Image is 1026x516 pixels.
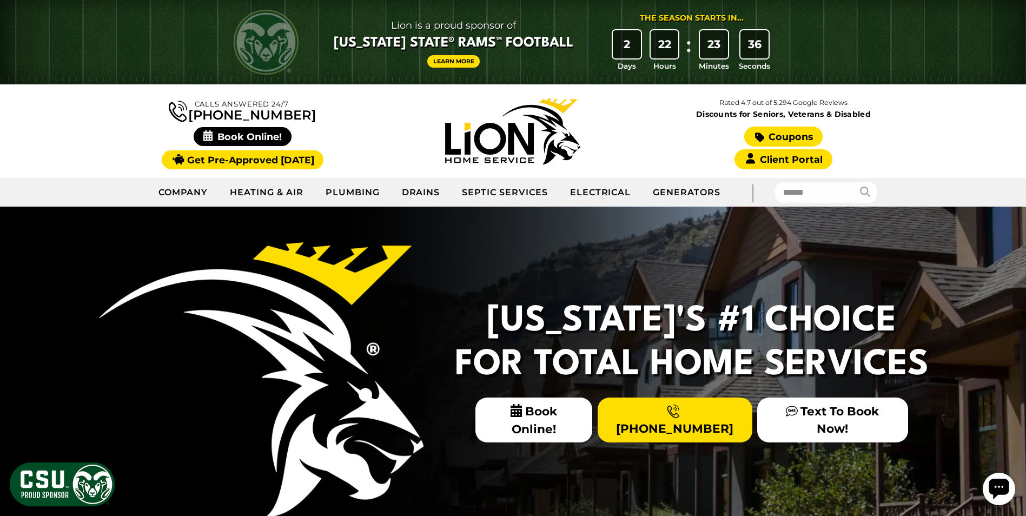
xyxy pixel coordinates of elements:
[683,30,694,72] div: :
[148,179,220,206] a: Company
[739,61,770,71] span: Seconds
[651,30,679,58] div: 22
[648,97,918,109] p: Rated 4.7 out of 5,294 Google Reviews
[757,398,908,442] a: Text To Book Now!
[334,34,573,52] span: [US_STATE] State® Rams™ Football
[451,179,559,206] a: Septic Services
[734,149,832,169] a: Client Portal
[219,179,314,206] a: Heating & Air
[391,179,452,206] a: Drains
[653,61,676,71] span: Hours
[642,179,731,206] a: Generators
[559,179,643,206] a: Electrical
[448,300,935,387] h2: [US_STATE]'s #1 Choice For Total Home Services
[651,110,917,118] span: Discounts for Seniors, Veterans & Disabled
[427,55,480,68] a: Learn More
[475,398,593,442] span: Book Online!
[731,178,775,207] div: |
[640,12,744,24] div: The Season Starts in...
[162,150,323,169] a: Get Pre-Approved [DATE]
[334,17,573,34] span: Lion is a proud sponsor of
[445,98,580,164] img: Lion Home Service
[618,61,636,71] span: Days
[4,4,37,37] div: Open chat widget
[169,98,316,122] a: [PHONE_NUMBER]
[744,127,822,147] a: Coupons
[700,30,728,58] div: 23
[699,61,729,71] span: Minutes
[194,127,292,146] span: Book Online!
[613,30,641,58] div: 2
[234,10,299,75] img: CSU Rams logo
[315,179,391,206] a: Plumbing
[598,398,752,442] a: [PHONE_NUMBER]
[740,30,769,58] div: 36
[8,461,116,508] img: CSU Sponsor Badge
